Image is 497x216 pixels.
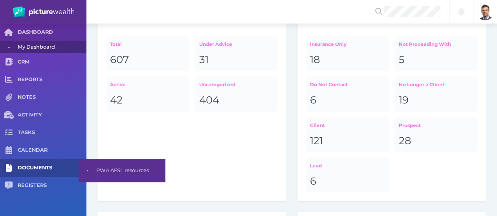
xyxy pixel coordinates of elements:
[18,59,86,65] span: CRM
[310,175,385,188] div: 6
[199,82,235,87] span: Uncategorized
[310,41,347,47] span: Insurance Only
[399,82,444,87] span: No Longer a Client
[18,182,86,189] span: REGISTERS
[310,94,385,107] div: 6
[79,165,165,177] a: •PWA AFSL resources
[18,94,86,101] span: NOTES
[199,41,232,47] span: Under Advice
[110,41,122,47] span: Total
[399,41,451,47] span: Not Proceeding With
[110,53,185,67] div: 607
[399,134,473,148] div: 28
[199,94,273,107] div: 404
[310,163,322,169] span: Lead
[18,29,86,36] span: DASHBOARD
[13,6,74,17] img: PW
[18,129,86,136] span: TASKS
[310,122,325,128] span: Client
[310,82,348,87] span: Do Not Contact
[18,41,84,53] span: My Dashboard
[310,53,385,67] div: 18
[18,112,86,118] span: ACTIVITY
[399,122,421,128] span: Prospect
[399,53,473,67] div: 5
[194,36,278,71] a: Under Advice31
[18,76,86,83] span: REPORTS
[199,53,273,67] div: 31
[477,3,494,20] img: Brad Bond
[310,134,385,148] div: 121
[79,165,96,175] span: •
[110,82,126,87] span: Active
[96,165,162,177] span: PWA AFSL resources
[106,76,189,111] a: Active42
[18,165,86,171] span: DOCUMENTS
[106,36,189,71] a: Total607
[399,94,473,107] div: 19
[110,94,185,107] div: 42
[18,147,86,154] span: CALENDAR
